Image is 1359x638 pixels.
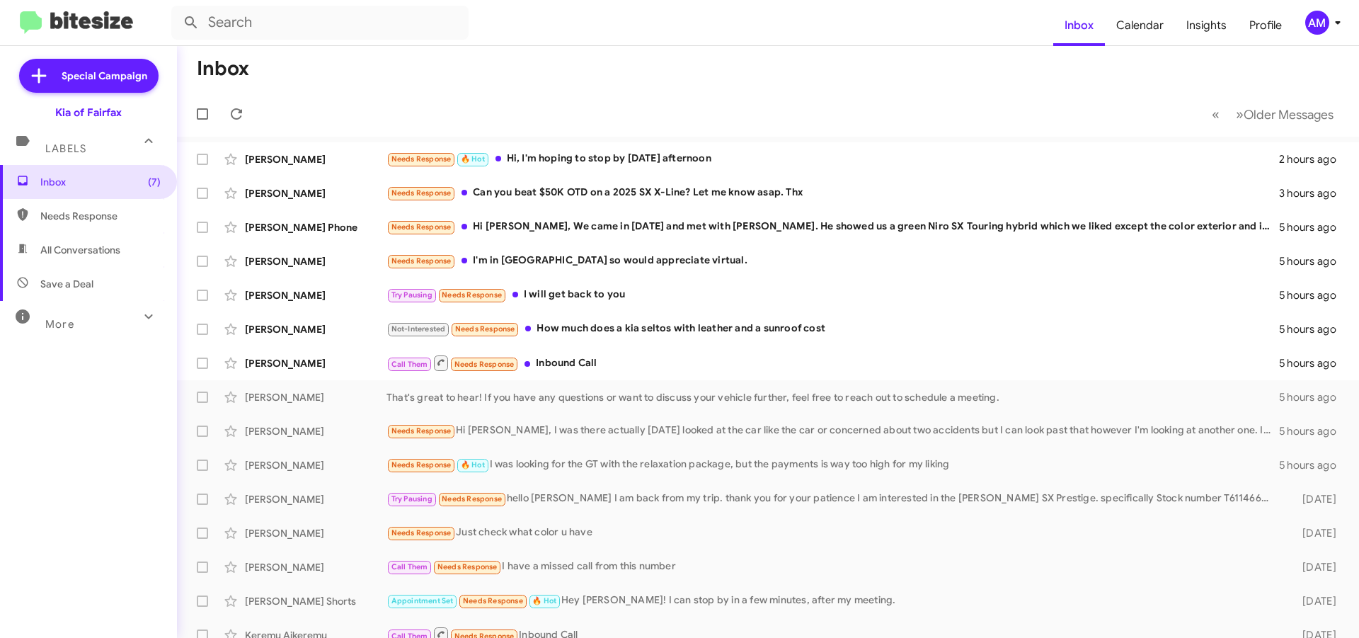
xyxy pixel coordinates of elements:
[245,390,386,404] div: [PERSON_NAME]
[1279,322,1348,336] div: 5 hours ago
[386,559,1280,575] div: I have a missed call from this number
[386,457,1279,473] div: I was looking for the GT with the relaxation package, but the payments is way too high for my liking
[245,322,386,336] div: [PERSON_NAME]
[1244,107,1334,123] span: Older Messages
[1279,458,1348,472] div: 5 hours ago
[391,528,452,537] span: Needs Response
[1212,106,1220,123] span: «
[386,491,1280,507] div: hello [PERSON_NAME] I am back from my trip. thank you for your patience I am interested in the [P...
[245,254,386,268] div: [PERSON_NAME]
[391,460,452,469] span: Needs Response
[1279,186,1348,200] div: 3 hours ago
[1280,492,1348,506] div: [DATE]
[197,57,249,80] h1: Inbox
[245,458,386,472] div: [PERSON_NAME]
[40,277,93,291] span: Save a Deal
[245,152,386,166] div: [PERSON_NAME]
[245,594,386,608] div: [PERSON_NAME] Shorts
[391,256,452,266] span: Needs Response
[391,290,432,300] span: Try Pausing
[19,59,159,93] a: Special Campaign
[1279,390,1348,404] div: 5 hours ago
[391,562,428,571] span: Call Them
[1305,11,1329,35] div: AM
[1293,11,1343,35] button: AM
[1279,356,1348,370] div: 5 hours ago
[386,390,1279,404] div: That's great to hear! If you have any questions or want to discuss your vehicle further, feel fre...
[1236,106,1244,123] span: »
[245,356,386,370] div: [PERSON_NAME]
[171,6,469,40] input: Search
[1227,100,1342,129] button: Next
[454,360,515,369] span: Needs Response
[40,209,161,223] span: Needs Response
[1279,254,1348,268] div: 5 hours ago
[391,154,452,164] span: Needs Response
[1279,220,1348,234] div: 5 hours ago
[245,492,386,506] div: [PERSON_NAME]
[1279,288,1348,302] div: 5 hours ago
[45,318,74,331] span: More
[386,593,1280,609] div: Hey [PERSON_NAME]! I can stop by in a few minutes, after my meeting.
[1280,594,1348,608] div: [DATE]
[1203,100,1228,129] button: Previous
[40,243,120,257] span: All Conversations
[386,151,1279,167] div: Hi, I'm hoping to stop by [DATE] afternoon
[1280,526,1348,540] div: [DATE]
[45,142,86,155] span: Labels
[461,460,485,469] span: 🔥 Hot
[386,423,1279,439] div: Hi [PERSON_NAME], I was there actually [DATE] looked at the car like the car or concerned about t...
[455,324,515,334] span: Needs Response
[245,288,386,302] div: [PERSON_NAME]
[1105,5,1175,46] a: Calendar
[437,562,498,571] span: Needs Response
[386,185,1279,201] div: Can you beat $50K OTD on a 2025 SX X-Line? Let me know asap. Thx
[245,186,386,200] div: [PERSON_NAME]
[1175,5,1238,46] a: Insights
[62,69,147,83] span: Special Campaign
[391,324,446,334] span: Not-Interested
[391,596,454,605] span: Appointment Set
[386,321,1279,337] div: How much does a kia seltos with leather and a sunroof cost
[386,219,1279,235] div: Hi [PERSON_NAME], We came in [DATE] and met with [PERSON_NAME]. He showed us a green Niro SX Tour...
[463,596,523,605] span: Needs Response
[391,494,432,503] span: Try Pausing
[245,220,386,234] div: [PERSON_NAME] Phone
[391,188,452,198] span: Needs Response
[461,154,485,164] span: 🔥 Hot
[148,175,161,189] span: (7)
[386,525,1280,541] div: Just check what color u have
[245,424,386,438] div: [PERSON_NAME]
[386,287,1279,303] div: I will get back to you
[1279,424,1348,438] div: 5 hours ago
[391,360,428,369] span: Call Them
[532,596,556,605] span: 🔥 Hot
[386,354,1279,372] div: Inbound Call
[245,526,386,540] div: [PERSON_NAME]
[245,560,386,574] div: [PERSON_NAME]
[391,426,452,435] span: Needs Response
[40,175,161,189] span: Inbox
[1279,152,1348,166] div: 2 hours ago
[386,253,1279,269] div: I'm in [GEOGRAPHIC_DATA] so would appreciate virtual.
[1053,5,1105,46] a: Inbox
[442,290,502,300] span: Needs Response
[55,106,122,120] div: Kia of Fairfax
[1238,5,1293,46] a: Profile
[1280,560,1348,574] div: [DATE]
[1204,100,1342,129] nav: Page navigation example
[442,494,502,503] span: Needs Response
[391,222,452,232] span: Needs Response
